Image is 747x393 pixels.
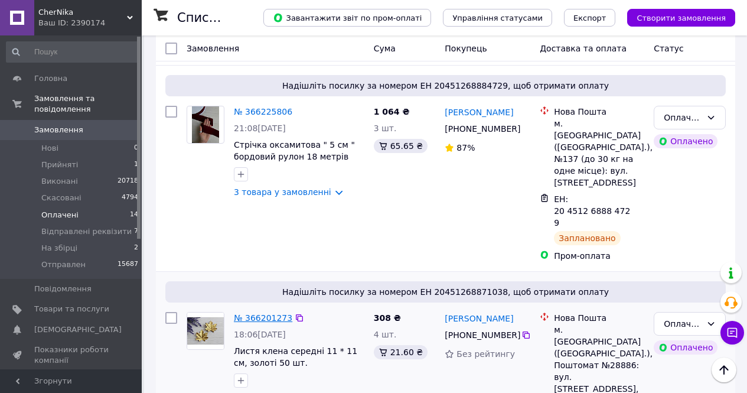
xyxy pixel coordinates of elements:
[720,321,744,345] button: Чат з покупцем
[664,111,702,124] div: Оплачено
[41,193,81,203] span: Скасовані
[540,44,627,53] span: Доставка та оплата
[263,9,431,27] button: Завантажити звіт по пром-оплаті
[445,106,513,118] a: [PERSON_NAME]
[177,11,297,25] h1: Список замовлень
[554,231,621,245] div: Заплановано
[374,330,397,339] span: 4 шт.
[273,12,422,23] span: Завантажити звіт по пром-оплаті
[374,313,401,323] span: 308 ₴
[130,210,138,220] span: 14
[554,106,644,118] div: Нова Пошта
[122,193,138,203] span: 4794
[554,118,644,189] div: м. [GEOGRAPHIC_DATA] ([GEOGRAPHIC_DATA].), №137 (до 30 кг на одне місце): вул. [STREET_ADDRESS]
[187,106,224,144] a: Фото товару
[627,9,735,27] button: Створити замовлення
[170,80,721,92] span: Надішліть посилку за номером ЕН 20451268884729, щоб отримати оплату
[41,160,78,170] span: Прийняті
[374,345,428,359] div: 21.60 ₴
[654,134,717,148] div: Оплачено
[187,44,239,53] span: Замовлення
[34,324,122,335] span: [DEMOGRAPHIC_DATA]
[443,9,552,27] button: Управління статусами
[34,73,67,84] span: Головна
[712,358,736,382] button: Наверх
[445,124,520,134] span: [PHONE_NUMBER]
[41,143,58,154] span: Нові
[134,226,138,237] span: 7
[654,340,717,355] div: Оплачено
[637,14,726,22] span: Створити замовлення
[234,124,286,133] span: 21:08[DATE]
[187,312,224,350] a: Фото товару
[554,312,644,324] div: Нова Пошта
[564,9,616,27] button: Експорт
[34,93,142,115] span: Замовлення та повідомлення
[374,44,396,53] span: Cума
[134,143,138,154] span: 0
[456,349,515,359] span: Без рейтингу
[134,160,138,170] span: 1
[374,107,410,116] span: 1 064 ₴
[654,44,684,53] span: Статус
[234,107,292,116] a: № 366225806
[38,7,127,18] span: CherNika
[134,243,138,254] span: 2
[170,286,721,298] span: Надішліть посилку за номером ЕН 20451268871038, щоб отримати оплату
[187,313,224,349] img: Фото товару
[452,14,543,22] span: Управління статусами
[118,176,138,187] span: 20718
[234,187,331,197] a: 3 товара у замовленні
[41,259,86,270] span: Отправлен
[445,313,513,324] a: [PERSON_NAME]
[573,14,606,22] span: Експорт
[41,210,79,220] span: Оплачені
[234,140,355,161] a: Стрічка оксамитова " 5 см " бордовий рулон 18 метрів
[34,304,109,314] span: Товари та послуги
[615,12,735,22] a: Створити замовлення
[41,176,78,187] span: Виконані
[374,139,428,153] div: 65.65 ₴
[118,259,138,270] span: 15687
[34,125,83,135] span: Замовлення
[374,124,397,133] span: 3 шт.
[445,330,520,340] span: [PHONE_NUMBER]
[664,317,702,330] div: Оплачено
[554,194,630,228] span: ЕН: 20 4512 6888 4729
[41,226,132,237] span: Відправлені реквізити
[234,330,286,339] span: 18:06[DATE]
[234,313,292,323] a: № 366201273
[234,346,357,368] a: Листя клена середні 11 * 11 см, золоті 50 шт.
[456,143,475,152] span: 87%
[41,243,77,254] span: На збірці
[38,18,142,28] div: Ваш ID: 2390174
[6,41,139,63] input: Пошук
[34,284,92,294] span: Повідомлення
[192,106,220,143] img: Фото товару
[554,250,644,262] div: Пром-оплата
[34,345,109,366] span: Показники роботи компанії
[445,44,487,53] span: Покупець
